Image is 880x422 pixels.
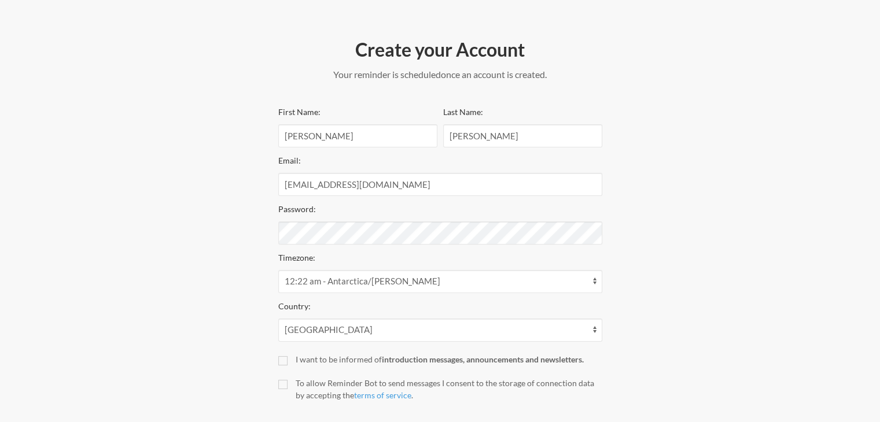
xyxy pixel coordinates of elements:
div: I want to be informed of [296,353,602,365]
label: Country: [278,301,311,311]
p: Your reminder is scheduled once an account is created. [278,68,602,82]
a: terms of service [354,390,411,400]
input: I want to be informed ofintroduction messages, announcements and newsletters. [278,356,288,365]
label: Timezone: [278,253,315,262]
label: Email: [278,156,301,165]
label: Password: [278,204,316,214]
label: Last Name: [443,107,483,117]
input: To allow Reminder Bot to send messages I consent to the storage of connection data by accepting t... [278,380,288,389]
strong: introduction messages, announcements and newsletters. [382,354,584,364]
div: To allow Reminder Bot to send messages I consent to the storage of connection data by accepting t... [296,377,602,401]
h2: Create your Account [278,38,602,62]
label: First Name: [278,107,321,117]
